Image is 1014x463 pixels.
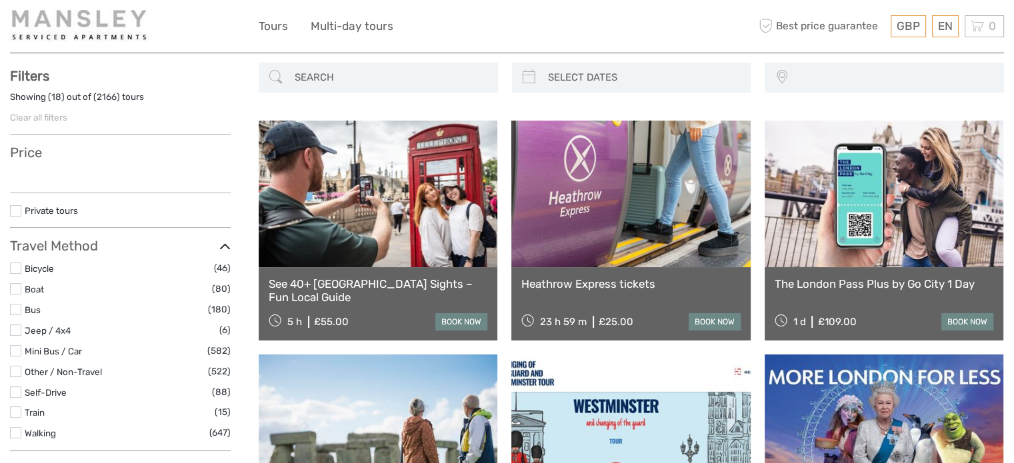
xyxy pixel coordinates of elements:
a: See 40+ [GEOGRAPHIC_DATA] Sights – Fun Local Guide [269,277,487,304]
a: Bus [25,304,41,315]
span: (180) [208,302,231,317]
div: £109.00 [817,316,856,328]
a: book now [689,313,741,330]
span: 1 d [793,316,805,328]
a: Tours [259,17,288,36]
span: Best price guarantee [755,15,887,37]
a: Mini Bus / Car [25,346,82,356]
a: Self-Drive [25,387,67,398]
span: 5 h [287,316,302,328]
span: 0 [987,19,998,33]
input: SELECT DATES [543,66,745,89]
a: book now [941,313,993,330]
div: £25.00 [599,316,633,328]
a: Other / Non-Travel [25,366,102,377]
input: SEARCH [289,66,491,89]
span: (647) [209,425,231,440]
a: Jeep / 4x4 [25,325,71,336]
span: (80) [212,281,231,296]
a: The London Pass Plus by Go City 1 Day [775,277,993,290]
a: Clear all filters [10,112,67,123]
h3: Price [10,145,231,161]
a: book now [435,313,487,330]
span: 23 h 59 m [540,316,587,328]
h3: Travel Method [10,238,231,254]
a: Train [25,407,45,418]
span: (88) [212,384,231,400]
img: 2205-b00dc78e-d6ae-4d62-a8e4-72bfb5d35dfd_logo_small.jpg [10,10,154,43]
a: Multi-day tours [311,17,393,36]
div: EN [932,15,959,37]
a: Walking [25,428,56,438]
strong: Filters [10,68,49,84]
span: (582) [207,343,231,358]
a: Boat [25,284,44,294]
a: Private tours [25,205,78,216]
a: Heathrow Express tickets [521,277,740,290]
span: GBP [897,19,920,33]
span: (15) [215,404,231,420]
div: £55.00 [314,316,349,328]
a: Bicycle [25,263,54,274]
label: 2166 [97,91,117,103]
div: Showing ( ) out of ( ) tours [10,91,231,111]
label: 18 [51,91,61,103]
span: (6) [219,322,231,338]
span: (522) [208,364,231,379]
span: (46) [214,260,231,276]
